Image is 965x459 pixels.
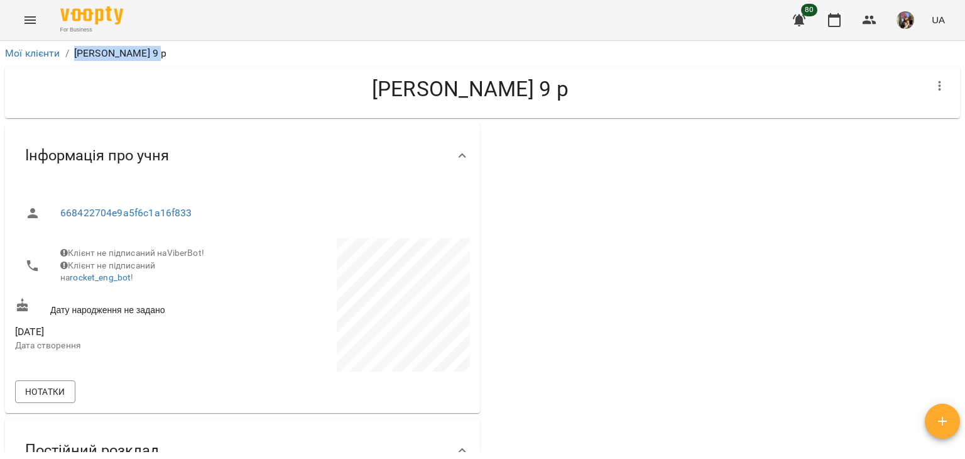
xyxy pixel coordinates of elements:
button: UA [927,8,950,31]
p: Дата створення [15,340,240,352]
a: Мої клієнти [5,47,60,59]
li: / [65,46,69,61]
a: 668422704e9a5f6c1a16f833 [60,207,192,219]
div: Інформація про учня [5,123,480,188]
span: For Business [60,26,123,34]
span: Інформація про учня [25,146,169,165]
span: UA [932,13,945,26]
span: Клієнт не підписаний на ! [60,260,155,283]
span: 80 [801,4,817,16]
img: 497ea43cfcb3904c6063eaf45c227171.jpeg [897,11,914,29]
p: [PERSON_NAME] 9 р [74,46,167,61]
button: Menu [15,5,45,35]
span: [DATE] [15,324,240,340]
button: Нотатки [15,380,75,403]
span: Клієнт не підписаний на ViberBot! [60,248,204,258]
a: rocket_eng_bot [70,272,131,282]
img: Voopty Logo [60,6,123,25]
span: Нотатки [25,384,65,399]
nav: breadcrumb [5,46,960,61]
h4: [PERSON_NAME] 9 р [15,76,925,102]
div: Дату народження не задано [13,296,243,319]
